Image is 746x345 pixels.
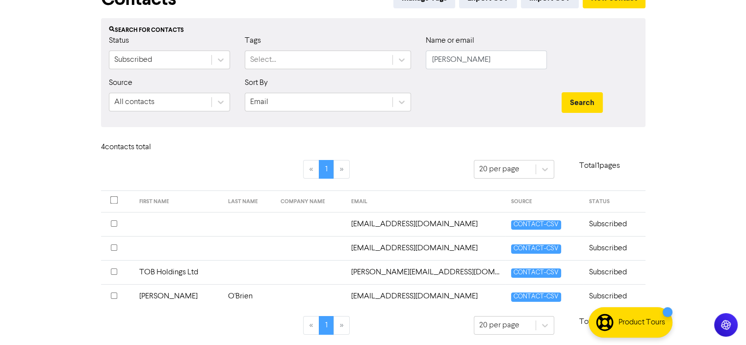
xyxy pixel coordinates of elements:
[133,284,222,308] td: [PERSON_NAME]
[345,212,505,236] td: amielindaobrien@gmail.com
[114,96,154,108] div: All contacts
[250,96,268,108] div: Email
[554,316,645,328] p: Total 1 pages
[345,284,505,308] td: pjobrien331@gmail.com
[109,35,129,47] label: Status
[245,77,268,89] label: Sort By
[511,244,561,254] span: CONTACT-CSV
[250,54,276,66] div: Select...
[319,316,334,335] a: Page 1 is your current page
[426,35,474,47] label: Name or email
[245,35,261,47] label: Tags
[583,260,645,284] td: Subscribed
[511,292,561,302] span: CONTACT-CSV
[109,26,638,35] div: Search for contacts
[345,191,505,212] th: EMAIL
[583,191,645,212] th: STATUS
[479,319,519,331] div: 20 per page
[319,160,334,179] a: Page 1 is your current page
[222,191,275,212] th: LAST NAME
[511,268,561,278] span: CONTACT-CSV
[583,212,645,236] td: Subscribed
[275,191,345,212] th: COMPANY NAME
[505,191,583,212] th: SOURCE
[345,260,505,284] td: obrien.family3@xtra.co.nz
[479,163,519,175] div: 20 per page
[109,77,132,89] label: Source
[697,298,746,345] iframe: Chat Widget
[345,236,505,260] td: jdobrien160@gmail.com
[583,236,645,260] td: Subscribed
[562,92,603,113] button: Search
[101,143,180,152] h6: 4 contact s total
[114,54,152,66] div: Subscribed
[133,260,222,284] td: TOB Holdings Ltd
[583,284,645,308] td: Subscribed
[133,191,222,212] th: FIRST NAME
[554,160,645,172] p: Total 1 pages
[222,284,275,308] td: O'Brien
[511,220,561,230] span: CONTACT-CSV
